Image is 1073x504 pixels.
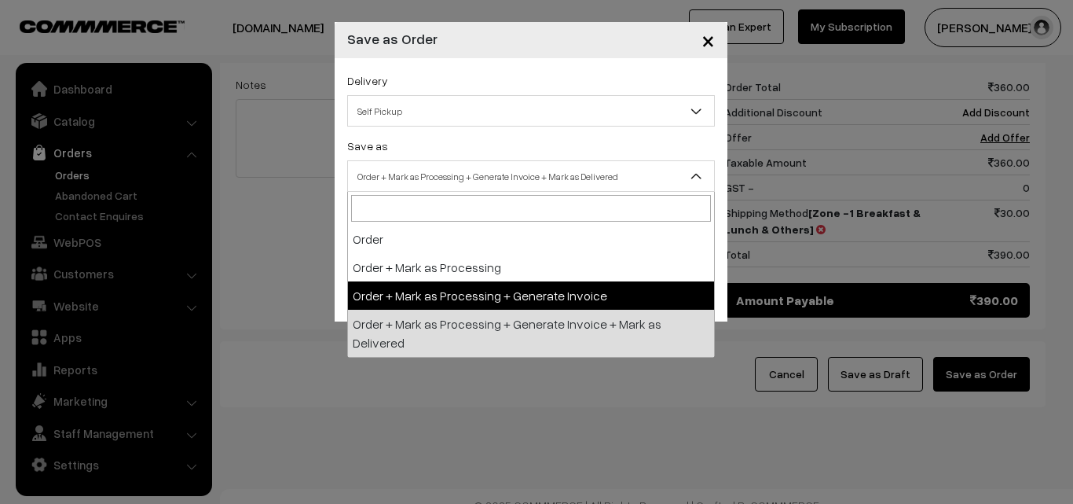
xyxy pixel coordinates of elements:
label: Delivery [347,72,388,89]
label: Save as [347,138,388,154]
h4: Save as Order [347,28,438,50]
span: × [701,25,715,54]
li: Order [348,225,714,253]
span: Self Pickup [347,95,715,127]
span: Order + Mark as Processing + Generate Invoice + Mark as Delivered [348,163,714,190]
button: Close [689,16,727,64]
li: Order + Mark as Processing [348,253,714,281]
span: Order + Mark as Processing + Generate Invoice + Mark as Delivered [347,160,715,192]
li: Order + Mark as Processing + Generate Invoice + Mark as Delivered [348,310,714,357]
li: Order + Mark as Processing + Generate Invoice [348,281,714,310]
span: Self Pickup [348,97,714,125]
